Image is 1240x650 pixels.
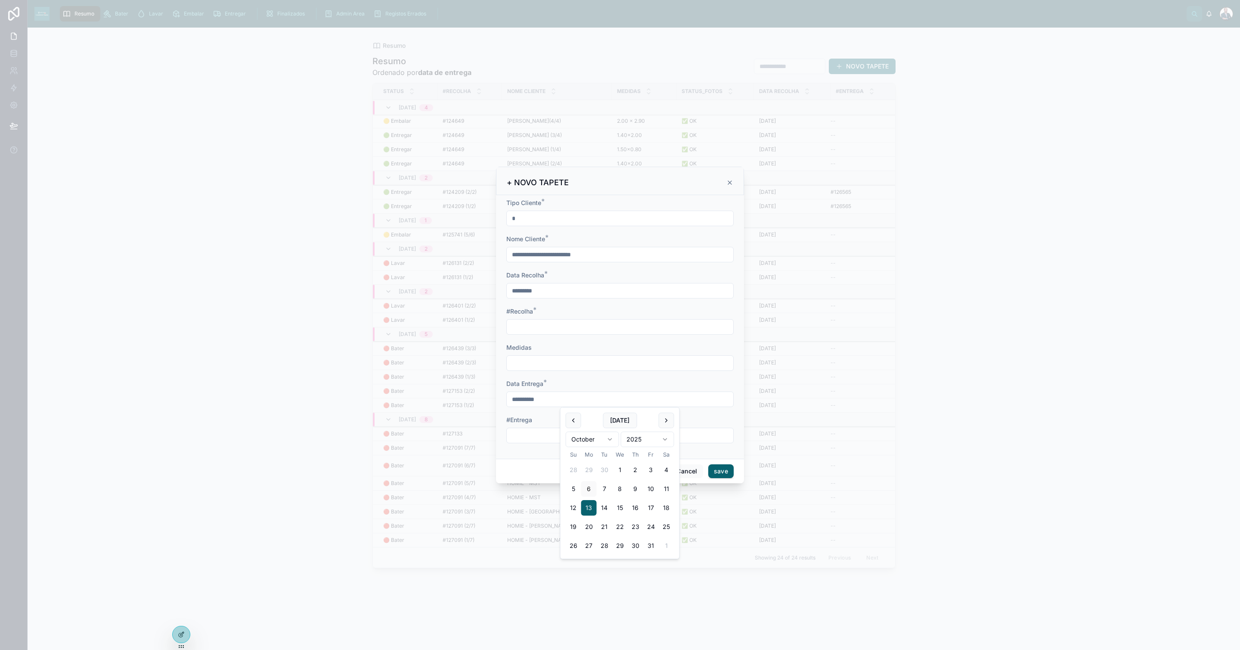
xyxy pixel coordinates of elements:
h3: + NOVO TAPETE [507,177,569,188]
button: Sunday, October 12th, 2025 [566,500,581,516]
span: Data Recolha [506,271,544,279]
button: Cancel [671,464,703,478]
span: Tipo Cliente [506,199,541,206]
span: #Recolha [506,308,533,315]
button: Tuesday, October 14th, 2025 [597,500,612,516]
button: [DATE] [603,413,637,428]
button: save [708,464,734,478]
button: Wednesday, October 22nd, 2025 [612,519,628,535]
th: Wednesday [612,451,628,459]
button: Tuesday, October 7th, 2025 [597,481,612,497]
span: #Entrega [506,416,532,423]
button: Tuesday, September 30th, 2025 [597,462,612,478]
button: Today, Monday, October 6th, 2025 [581,481,597,497]
button: Monday, October 20th, 2025 [581,519,597,535]
button: Monday, September 29th, 2025 [581,462,597,478]
button: Sunday, October 26th, 2025 [566,538,581,554]
span: Data Entrega [506,380,543,387]
button: Tuesday, October 21st, 2025 [597,519,612,535]
button: Thursday, October 23rd, 2025 [628,519,643,535]
button: Monday, October 13th, 2025, selected [581,500,597,516]
button: Sunday, October 19th, 2025 [566,519,581,535]
button: Thursday, October 30th, 2025 [628,538,643,554]
button: Friday, October 24th, 2025 [643,519,659,535]
button: Friday, October 31st, 2025 [643,538,659,554]
th: Sunday [566,451,581,459]
button: Monday, October 27th, 2025 [581,538,597,554]
button: Saturday, November 1st, 2025 [659,538,674,554]
button: Thursday, October 16th, 2025 [628,500,643,516]
th: Thursday [628,451,643,459]
span: Medidas [506,344,532,351]
th: Saturday [659,451,674,459]
button: Wednesday, October 1st, 2025 [612,462,628,478]
button: Friday, October 10th, 2025 [643,481,659,497]
th: Friday [643,451,659,459]
th: Monday [581,451,597,459]
th: Tuesday [597,451,612,459]
button: Wednesday, October 15th, 2025 [612,500,628,516]
button: Thursday, October 9th, 2025 [628,481,643,497]
button: Saturday, October 25th, 2025 [659,519,674,535]
button: Thursday, October 2nd, 2025 [628,462,643,478]
button: Tuesday, October 28th, 2025 [597,538,612,554]
button: Wednesday, October 8th, 2025 [612,481,628,497]
table: October 2025 [566,451,674,554]
button: Sunday, October 5th, 2025 [566,481,581,497]
button: Friday, October 17th, 2025 [643,500,659,516]
button: Saturday, October 4th, 2025 [659,462,674,478]
button: Wednesday, October 29th, 2025 [612,538,628,554]
button: Saturday, October 11th, 2025 [659,481,674,497]
button: Friday, October 3rd, 2025 [643,462,659,478]
span: Nome Cliente [506,235,545,243]
button: Saturday, October 18th, 2025 [659,500,674,516]
button: Sunday, September 28th, 2025 [566,462,581,478]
